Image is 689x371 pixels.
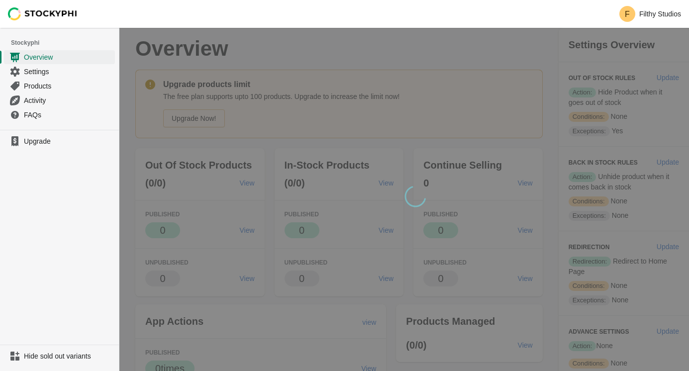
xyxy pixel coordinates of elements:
span: FAQs [24,110,113,120]
a: Hide sold out variants [4,349,115,363]
span: Activity [24,95,113,105]
span: Upgrade [24,136,113,146]
a: Products [4,79,115,93]
span: Hide sold out variants [24,351,113,361]
a: FAQs [4,107,115,122]
span: Avatar with initials F [619,6,635,22]
p: Filthy Studios [639,10,681,18]
img: Stockyphi [8,7,78,20]
a: Activity [4,93,115,107]
button: Avatar with initials FFilthy Studios [615,4,685,24]
a: Settings [4,64,115,79]
a: Overview [4,50,115,64]
text: F [625,10,630,18]
a: Upgrade [4,134,115,148]
span: Settings [24,67,113,77]
span: Products [24,81,113,91]
span: Overview [24,52,113,62]
span: Stockyphi [11,38,119,48]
